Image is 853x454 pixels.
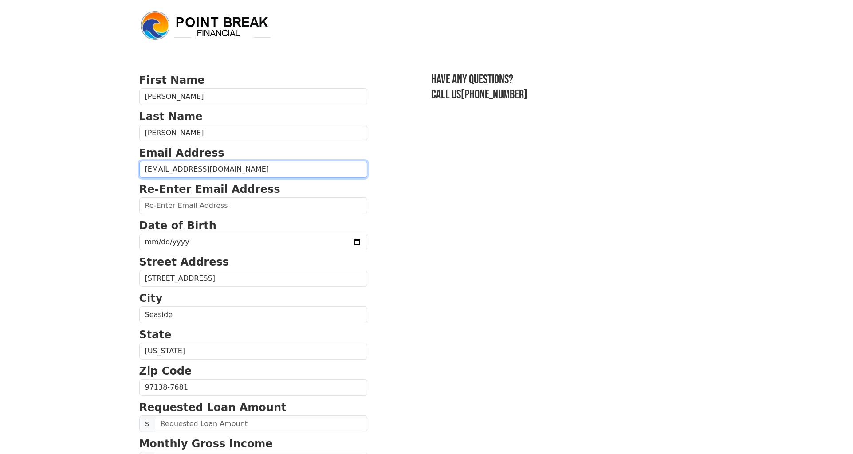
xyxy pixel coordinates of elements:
[139,379,367,396] input: Zip Code
[461,87,527,102] a: [PHONE_NUMBER]
[139,256,229,268] strong: Street Address
[431,87,714,102] h3: Call us
[139,219,216,232] strong: Date of Birth
[139,110,203,123] strong: Last Name
[139,88,367,105] input: First Name
[155,415,367,432] input: Requested Loan Amount
[139,74,205,86] strong: First Name
[139,329,172,341] strong: State
[139,401,287,414] strong: Requested Loan Amount
[139,365,192,377] strong: Zip Code
[431,72,714,87] h3: Have any questions?
[139,147,224,159] strong: Email Address
[139,183,280,196] strong: Re-Enter Email Address
[139,10,272,42] img: logo.png
[139,161,367,178] input: Email Address
[139,306,367,323] input: City
[139,292,163,305] strong: City
[139,436,367,452] p: Monthly Gross Income
[139,197,367,214] input: Re-Enter Email Address
[139,415,155,432] span: $
[139,270,367,287] input: Street Address
[139,125,367,141] input: Last Name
